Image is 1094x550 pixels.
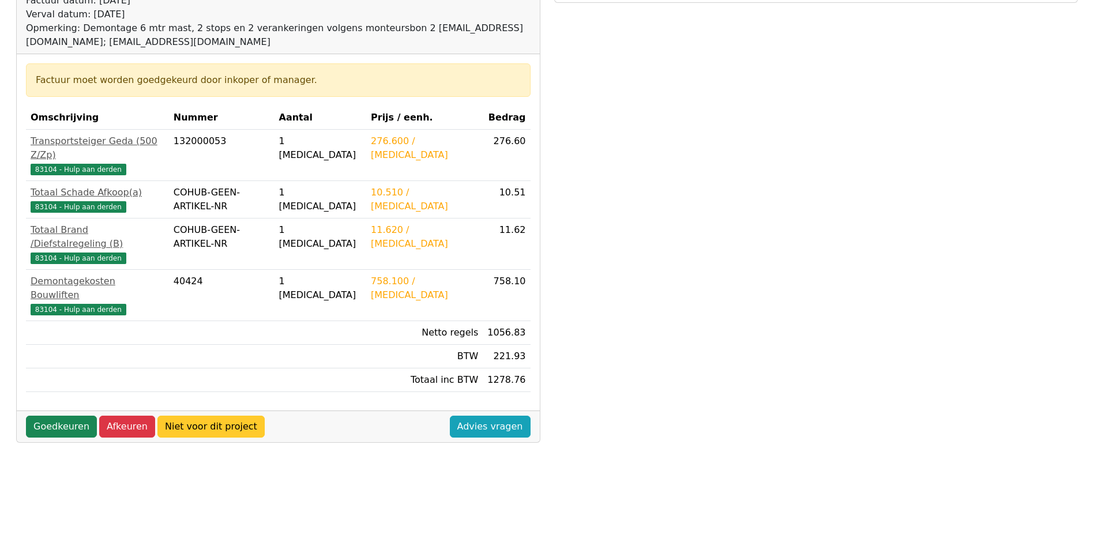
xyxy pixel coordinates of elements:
[99,416,155,438] a: Afkeuren
[31,134,164,176] a: Transportsteiger Geda (500 Z/Zp)83104 - Hulp aan derden
[31,186,164,213] a: Totaal Schade Afkoop(a)83104 - Hulp aan derden
[366,368,483,392] td: Totaal inc BTW
[483,345,530,368] td: 221.93
[366,321,483,345] td: Netto regels
[169,181,275,219] td: COHUB-GEEN-ARTIKEL-NR
[31,304,126,315] span: 83104 - Hulp aan derden
[31,253,126,264] span: 83104 - Hulp aan derden
[36,73,521,87] div: Factuur moet worden goedgekeurd door inkoper of manager.
[31,186,164,199] div: Totaal Schade Afkoop(a)
[169,106,275,130] th: Nummer
[366,345,483,368] td: BTW
[31,164,126,175] span: 83104 - Hulp aan derden
[371,134,478,162] div: 276.600 / [MEDICAL_DATA]
[31,223,164,251] div: Totaal Brand /Diefstalregeling (B)
[26,416,97,438] a: Goedkeuren
[31,223,164,265] a: Totaal Brand /Diefstalregeling (B)83104 - Hulp aan derden
[371,223,478,251] div: 11.620 / [MEDICAL_DATA]
[483,321,530,345] td: 1056.83
[31,274,164,302] div: Demontagekosten Bouwliften
[371,186,478,213] div: 10.510 / [MEDICAL_DATA]
[366,106,483,130] th: Prijs / eenh.
[483,130,530,181] td: 276.60
[31,134,164,162] div: Transportsteiger Geda (500 Z/Zp)
[279,134,362,162] div: 1 [MEDICAL_DATA]
[371,274,478,302] div: 758.100 / [MEDICAL_DATA]
[279,186,362,213] div: 1 [MEDICAL_DATA]
[26,106,169,130] th: Omschrijving
[169,130,275,181] td: 132000053
[157,416,265,438] a: Niet voor dit project
[483,181,530,219] td: 10.51
[483,219,530,270] td: 11.62
[483,270,530,321] td: 758.10
[31,274,164,316] a: Demontagekosten Bouwliften83104 - Hulp aan derden
[279,274,362,302] div: 1 [MEDICAL_DATA]
[483,368,530,392] td: 1278.76
[275,106,367,130] th: Aantal
[169,270,275,321] td: 40424
[450,416,531,438] a: Advies vragen
[26,21,531,49] div: Opmerking: Demontage 6 mtr mast, 2 stops en 2 verankeringen volgens monteursbon 2 [EMAIL_ADDRESS]...
[279,223,362,251] div: 1 [MEDICAL_DATA]
[31,201,126,213] span: 83104 - Hulp aan derden
[483,106,530,130] th: Bedrag
[26,7,531,21] div: Verval datum: [DATE]
[169,219,275,270] td: COHUB-GEEN-ARTIKEL-NR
